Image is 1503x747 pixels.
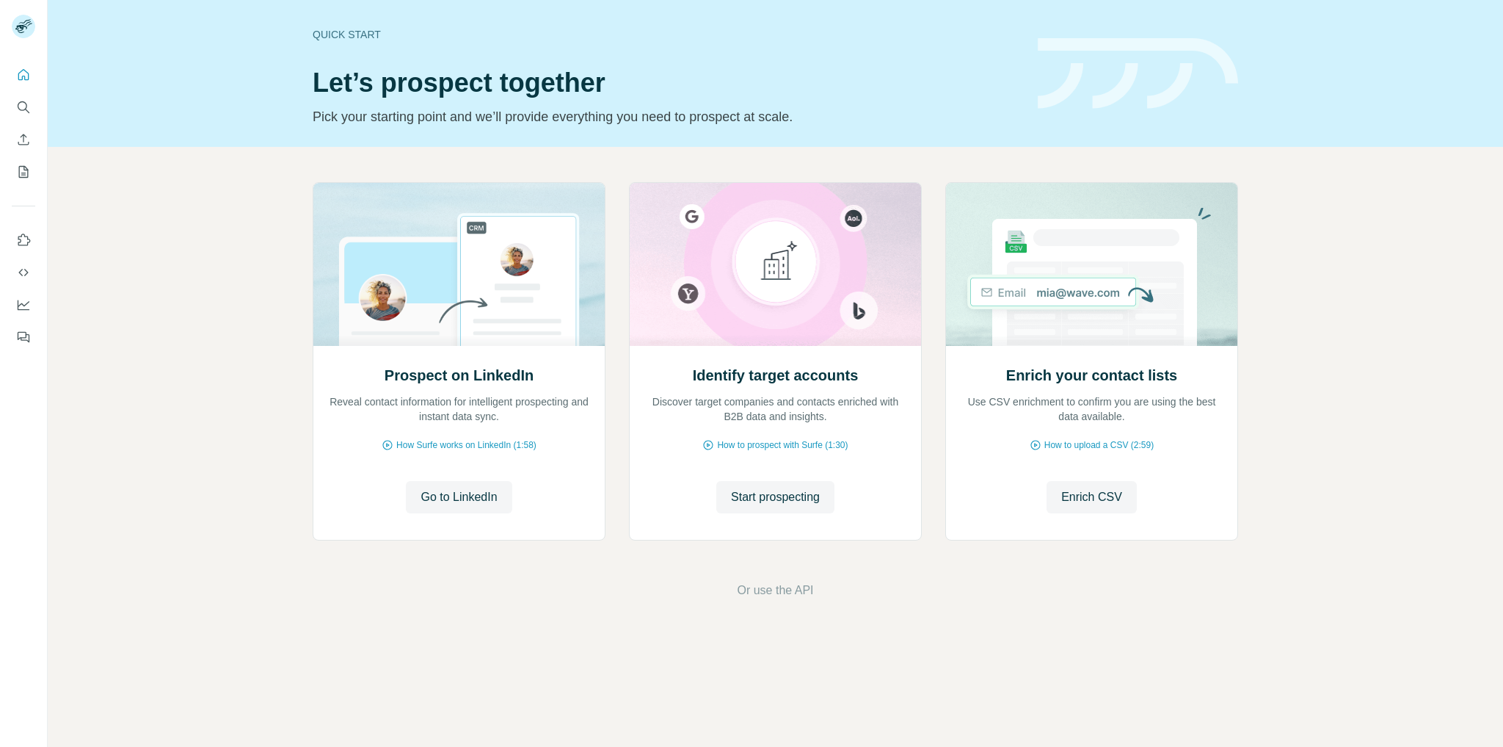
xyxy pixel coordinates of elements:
p: Reveal contact information for intelligent prospecting and instant data sync. [328,394,590,424]
button: Feedback [12,324,35,350]
span: How to prospect with Surfe (1:30) [717,439,848,452]
img: Prospect on LinkedIn [313,183,605,346]
img: Enrich your contact lists [945,183,1238,346]
button: Use Surfe on LinkedIn [12,227,35,253]
span: Enrich CSV [1061,488,1122,506]
button: Enrich CSV [1047,481,1137,513]
p: Pick your starting point and we’ll provide everything you need to prospect at scale. [313,107,1020,127]
button: Or use the API [737,582,813,599]
button: Enrich CSV [12,126,35,153]
button: Use Surfe API [12,259,35,286]
img: Identify target accounts [629,183,922,346]
button: Quick start [12,62,35,88]
button: Go to LinkedIn [406,481,512,513]
button: Search [12,94,35,120]
button: Start prospecting [716,481,834,513]
span: Start prospecting [731,488,820,506]
h2: Identify target accounts [693,365,859,386]
h1: Let’s prospect together [313,68,1020,98]
button: My lists [12,159,35,185]
span: How to upload a CSV (2:59) [1044,439,1154,452]
h2: Enrich your contact lists [1006,365,1177,386]
div: Quick start [313,27,1020,42]
img: banner [1038,38,1238,109]
span: Go to LinkedIn [421,488,497,506]
span: How Surfe works on LinkedIn (1:58) [396,439,536,452]
h2: Prospect on LinkedIn [385,365,534,386]
p: Discover target companies and contacts enriched with B2B data and insights. [644,394,906,424]
p: Use CSV enrichment to confirm you are using the best data available. [961,394,1223,424]
button: Dashboard [12,292,35,318]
